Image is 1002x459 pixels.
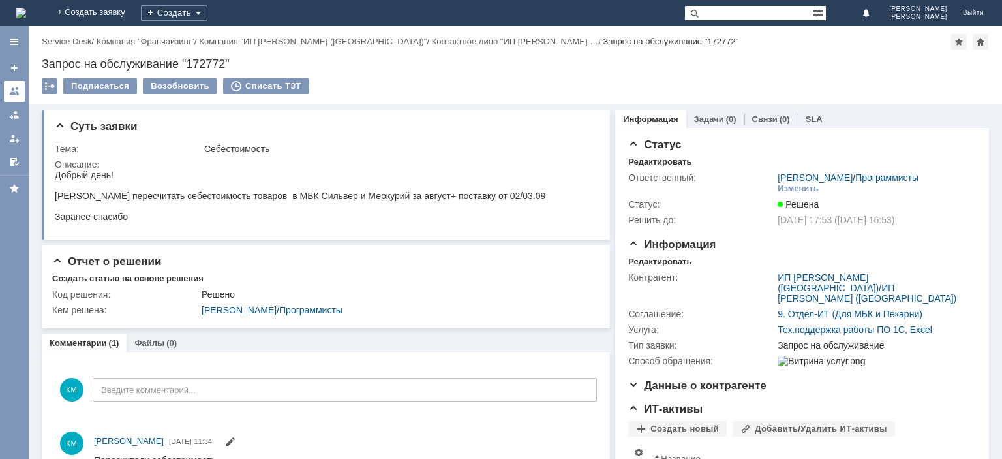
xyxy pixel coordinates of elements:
[778,324,932,335] a: Тех.поддержка работы ПО 1С, Excel
[202,305,277,315] a: [PERSON_NAME]
[778,356,865,366] img: Витрина услуг.png
[109,338,119,348] div: (1)
[55,120,137,133] span: Суть заявки
[628,272,775,283] div: Контрагент:
[778,272,969,304] div: /
[778,272,879,293] a: ИП [PERSON_NAME] ([GEOGRAPHIC_DATA])
[199,37,427,46] a: Компания "ИП [PERSON_NAME] ([GEOGRAPHIC_DATA])"
[16,8,26,18] a: Перейти на домашнюю страницу
[52,255,161,268] span: Отчет о решении
[97,37,200,46] div: /
[94,435,164,448] a: [PERSON_NAME]
[204,144,592,154] div: Себестоимость
[628,403,703,415] span: ИТ-активы
[16,8,26,18] img: logo
[4,104,25,125] a: Заявки в моей ответственности
[973,34,988,50] div: Сделать домашней страницей
[50,338,107,348] a: Комментарии
[855,172,918,183] a: Программисты
[603,37,738,46] div: Запрос на обслуживание "172772"
[951,34,967,50] div: Добавить в избранное
[199,37,431,46] div: /
[202,305,592,315] div: /
[628,340,775,351] div: Тип заявки:
[42,57,989,71] div: Запрос на обслуживание "172772"
[55,144,202,154] div: Тема:
[628,257,691,267] div: Редактировать
[194,437,213,445] span: 11:34
[752,114,778,124] a: Связи
[628,238,716,251] span: Информация
[4,81,25,102] a: Заявки на командах
[396,21,491,31] span: + поставку от 02/03.09
[628,324,775,335] div: Услуга:
[889,13,947,21] span: [PERSON_NAME]
[141,5,207,21] div: Создать
[628,309,775,319] div: Соглашение:
[52,305,199,315] div: Кем решена:
[4,151,25,172] a: Мои согласования
[726,114,736,124] div: (0)
[42,37,92,46] a: Service Desk
[628,138,681,151] span: Статус
[628,215,775,225] div: Решить до:
[778,309,922,319] a: 9. Отдел-ИТ (Для МБК и Пекарни)
[778,340,969,351] div: Запрос на обслуживание
[806,114,823,124] a: SLA
[94,436,164,446] span: [PERSON_NAME]
[623,114,678,124] a: Информация
[432,37,603,46] div: /
[55,159,594,170] div: Описание:
[169,437,192,445] span: [DATE]
[778,183,819,194] div: Изменить
[432,37,599,46] a: Контактное лицо "ИП [PERSON_NAME] …
[4,128,25,149] a: Мои заявки
[889,5,947,13] span: [PERSON_NAME]
[97,37,194,46] a: Компания "Франчайзинг"
[52,274,204,284] div: Создать статью на основе решения
[628,172,775,183] div: Ответственный:
[225,438,235,449] span: Редактировать
[813,6,826,18] span: Расширенный поиск
[202,289,592,300] div: Решено
[628,157,691,167] div: Редактировать
[628,379,767,392] span: Данные о контрагенте
[628,356,775,366] div: Способ обращения:
[778,215,894,225] span: [DATE] 17:53 ([DATE] 16:53)
[60,378,83,402] span: КМ
[778,172,918,183] div: /
[279,305,342,315] a: Программисты
[42,37,97,46] div: /
[4,57,25,78] a: Создать заявку
[780,114,790,124] div: (0)
[628,199,775,210] div: Статус:
[633,447,644,458] span: Настройки
[42,78,57,94] div: Работа с массовостью
[166,338,177,348] div: (0)
[134,338,164,348] a: Файлы
[778,283,956,304] a: ИП [PERSON_NAME] ([GEOGRAPHIC_DATA])
[694,114,724,124] a: Задачи
[52,289,199,300] div: Код решения:
[778,172,853,183] a: [PERSON_NAME]
[778,199,819,210] span: Решена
